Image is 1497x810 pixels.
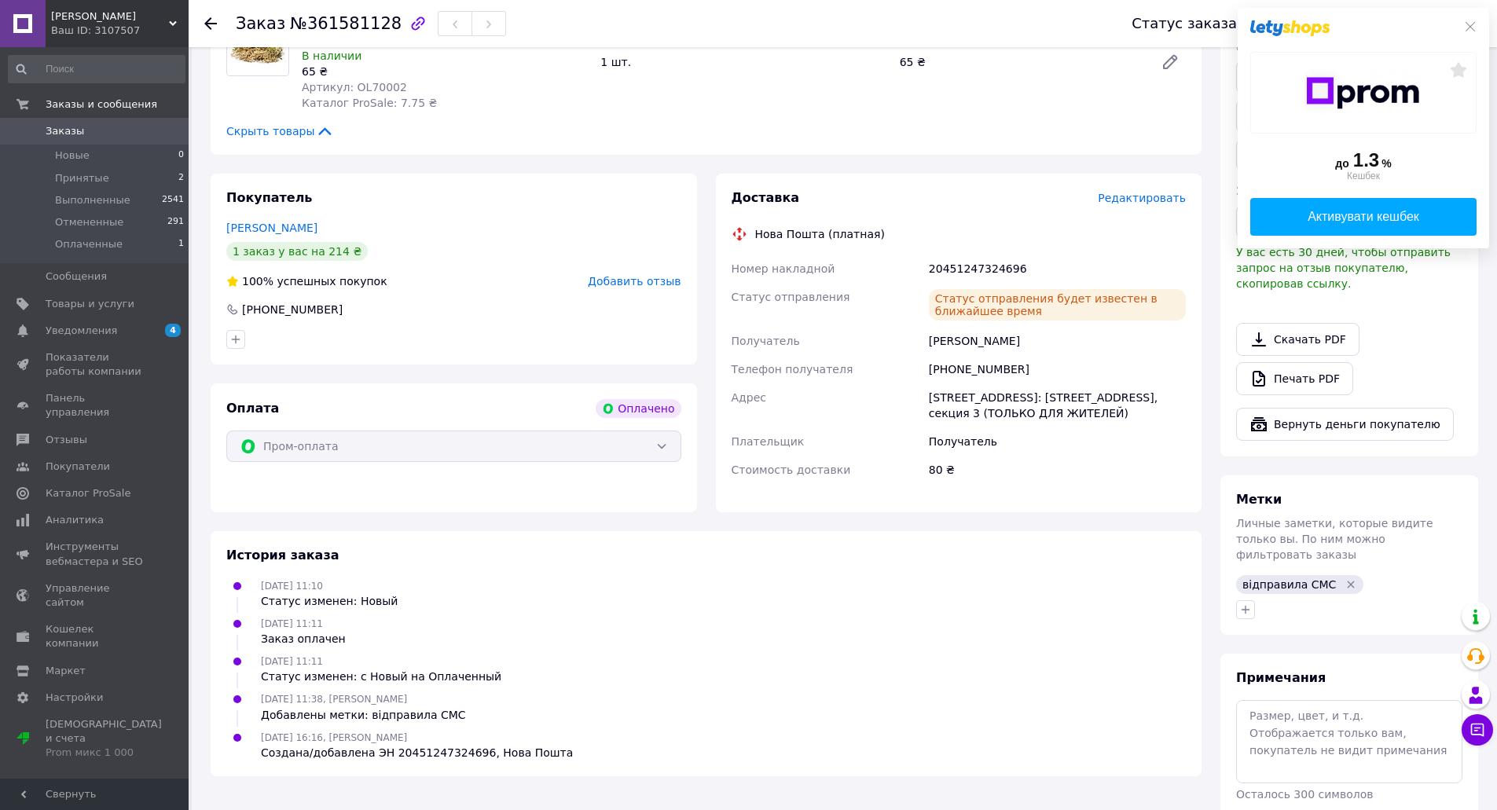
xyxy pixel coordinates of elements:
[226,123,334,139] span: Скрыть товары
[46,513,104,527] span: Аналитика
[8,55,185,83] input: Поиск
[732,335,800,347] span: Получатель
[51,9,169,24] span: Мистер Хеликс
[240,302,344,317] div: [PHONE_NUMBER]
[1236,139,1319,170] a: WhatsApp
[46,691,103,705] span: Настройки
[165,324,181,337] span: 4
[55,148,90,163] span: Новые
[1242,578,1336,591] span: відправила СМС
[732,391,766,404] span: Адрес
[46,433,87,447] span: Отзывы
[46,746,162,760] div: Prom микс 1 000
[1236,323,1359,356] a: Скачать PDF
[46,540,145,568] span: Инструменты вебмастера и SEO
[226,242,368,261] div: 1 заказ у вас на 214 ₴
[1098,192,1186,204] span: Редактировать
[46,717,162,761] span: [DEMOGRAPHIC_DATA] и счета
[55,215,123,229] span: Отмененные
[588,275,681,288] span: Добавить отзыв
[1132,16,1237,31] div: Статус заказа
[226,190,312,205] span: Покупатель
[1236,246,1451,290] span: У вас есть 30 дней, чтобы отправить запрос на отзыв покупателю, скопировав ссылку.
[1236,60,1424,93] button: Отправить инструкцию
[1236,492,1282,507] span: Метки
[926,383,1189,427] div: [STREET_ADDRESS]: [STREET_ADDRESS], секция 3 (ТОЛЬКО ДЛЯ ЖИТЕЛЕЙ)
[1236,205,1461,238] button: Скопировать запрос на отзыв
[167,215,184,229] span: 291
[302,49,361,62] span: В наличии
[929,289,1186,321] div: Статус отправления будет известен в ближайшее время
[926,427,1189,456] div: Получатель
[1462,714,1493,746] button: Чат с покупателем
[302,64,588,79] div: 65 ₴
[261,707,466,723] div: Добавлены метки: відправила СМС
[55,237,123,251] span: Оплаченные
[926,327,1189,355] div: [PERSON_NAME]
[261,669,501,684] div: Статус изменен: с Новый на Оплаченный
[1345,578,1357,591] svg: Удалить метку
[732,190,800,205] span: Доставка
[178,171,184,185] span: 2
[46,622,145,651] span: Кошелек компании
[226,273,387,289] div: успешных покупок
[242,275,273,288] span: 100%
[46,269,107,284] span: Сообщения
[1236,185,1419,197] span: Запрос на отзыв про компанию
[178,237,184,251] span: 1
[302,81,407,93] span: Артикул: OL70002
[46,97,157,112] span: Заказы и сообщения
[1236,362,1353,395] a: Печать PDF
[926,255,1189,283] div: 20451247324696
[732,435,805,448] span: Плательщик
[261,656,323,667] span: [DATE] 11:11
[46,350,145,379] span: Показатели работы компании
[46,297,134,311] span: Товары и услуги
[893,51,1148,73] div: 65 ₴
[46,664,86,678] span: Маркет
[732,464,851,476] span: Стоимость доставки
[55,171,109,185] span: Принятые
[732,291,850,303] span: Статус отправления
[261,581,323,592] span: [DATE] 11:10
[1236,408,1454,441] button: Вернуть деньги покупателю
[302,97,437,109] span: Каталог ProSale: 7.75 ₴
[51,24,189,38] div: Ваш ID: 3107507
[926,456,1189,484] div: 80 ₴
[261,631,346,647] div: Заказ оплачен
[46,324,117,338] span: Уведомления
[261,745,573,761] div: Создана/добавлена ЭН 20451247324696, Нова Пошта
[1154,46,1186,78] a: Редактировать
[46,581,145,610] span: Управление сайтом
[178,148,184,163] span: 0
[926,355,1189,383] div: [PHONE_NUMBER]
[236,14,285,33] span: Заказ
[1236,788,1373,801] span: Осталось 300 символов
[46,486,130,500] span: Каталог ProSale
[162,193,184,207] span: 2541
[261,593,398,609] div: Статус изменен: Новый
[290,14,402,33] span: №361581128
[55,193,130,207] span: Выполненные
[1236,670,1326,685] span: Примечания
[46,124,84,138] span: Заказы
[1236,517,1433,561] span: Личные заметки, которые видите только вы. По ним можно фильтровать заказы
[1236,100,1308,133] button: Чат
[596,399,681,418] div: Оплачено
[46,460,110,474] span: Покупатели
[732,262,835,275] span: Номер накладной
[226,401,279,416] span: Оплата
[261,694,407,705] span: [DATE] 11:38, [PERSON_NAME]
[751,226,889,242] div: Нова Пошта (платная)
[261,618,323,629] span: [DATE] 11:11
[732,363,853,376] span: Телефон получателя
[226,222,317,234] a: [PERSON_NAME]
[594,51,893,73] div: 1 шт.
[46,391,145,420] span: Панель управления
[226,548,339,563] span: История заказа
[204,16,217,31] div: Вернуться назад
[261,732,407,743] span: [DATE] 16:16, [PERSON_NAME]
